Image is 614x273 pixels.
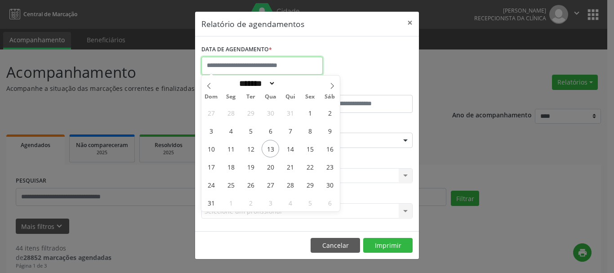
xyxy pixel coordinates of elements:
span: Agosto 21, 2025 [281,158,299,175]
span: Agosto 27, 2025 [262,176,279,193]
span: Agosto 5, 2025 [242,122,259,139]
span: Agosto 16, 2025 [321,140,338,157]
span: Agosto 20, 2025 [262,158,279,175]
span: Agosto 6, 2025 [262,122,279,139]
span: Setembro 5, 2025 [301,194,319,211]
span: Julho 28, 2025 [222,104,240,121]
span: Agosto 28, 2025 [281,176,299,193]
span: Agosto 23, 2025 [321,158,338,175]
span: Agosto 30, 2025 [321,176,338,193]
span: Ter [241,94,261,100]
span: Agosto 7, 2025 [281,122,299,139]
button: Imprimir [363,238,413,253]
span: Agosto 25, 2025 [222,176,240,193]
span: Agosto 4, 2025 [222,122,240,139]
span: Agosto 12, 2025 [242,140,259,157]
span: Agosto 22, 2025 [301,158,319,175]
span: Agosto 18, 2025 [222,158,240,175]
button: Close [401,12,419,34]
span: Agosto 19, 2025 [242,158,259,175]
span: Setembro 4, 2025 [281,194,299,211]
input: Year [276,79,305,88]
span: Julho 31, 2025 [281,104,299,121]
span: Qua [261,94,280,100]
button: Cancelar [311,238,360,253]
span: Julho 30, 2025 [262,104,279,121]
span: Setembro 3, 2025 [262,194,279,211]
span: Agosto 15, 2025 [301,140,319,157]
span: Agosto 26, 2025 [242,176,259,193]
select: Month [236,79,276,88]
span: Agosto 1, 2025 [301,104,319,121]
label: DATA DE AGENDAMENTO [201,43,272,57]
span: Seg [221,94,241,100]
span: Agosto 14, 2025 [281,140,299,157]
span: Setembro 1, 2025 [222,194,240,211]
h5: Relatório de agendamentos [201,18,304,30]
span: Agosto 2, 2025 [321,104,338,121]
span: Dom [201,94,221,100]
span: Agosto 13, 2025 [262,140,279,157]
span: Agosto 11, 2025 [222,140,240,157]
span: Qui [280,94,300,100]
span: Agosto 10, 2025 [202,140,220,157]
span: Agosto 31, 2025 [202,194,220,211]
span: Setembro 2, 2025 [242,194,259,211]
span: Agosto 29, 2025 [301,176,319,193]
label: ATÉ [309,81,413,95]
span: Agosto 8, 2025 [301,122,319,139]
span: Julho 27, 2025 [202,104,220,121]
span: Agosto 24, 2025 [202,176,220,193]
span: Sex [300,94,320,100]
span: Sáb [320,94,340,100]
span: Julho 29, 2025 [242,104,259,121]
span: Agosto 9, 2025 [321,122,338,139]
span: Setembro 6, 2025 [321,194,338,211]
span: Agosto 17, 2025 [202,158,220,175]
span: Agosto 3, 2025 [202,122,220,139]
